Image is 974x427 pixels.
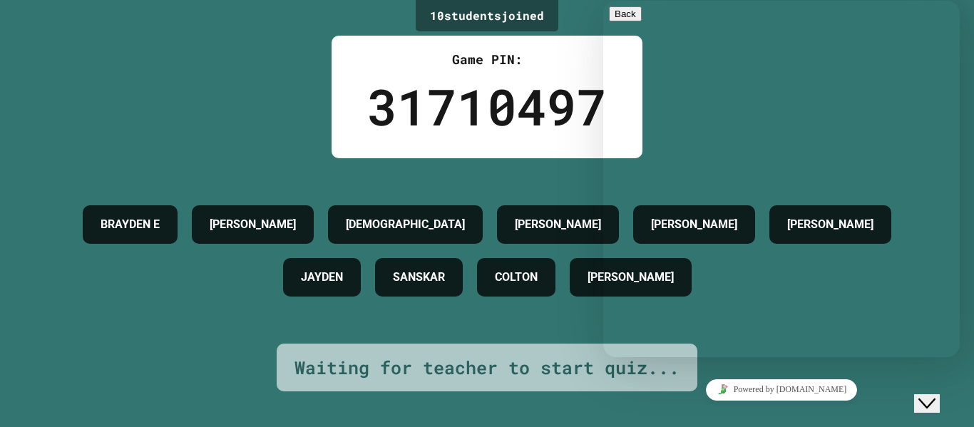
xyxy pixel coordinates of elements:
h4: JAYDEN [301,269,343,286]
h4: [PERSON_NAME] [588,269,674,286]
iframe: chat widget [603,1,960,357]
div: 31710497 [367,69,607,144]
h4: COLTON [495,269,538,286]
h4: [DEMOGRAPHIC_DATA] [346,216,465,233]
h4: [PERSON_NAME] [515,216,601,233]
iframe: chat widget [603,374,960,406]
div: Game PIN: [367,50,607,69]
h4: [PERSON_NAME] [210,216,296,233]
iframe: chat widget [914,370,960,413]
h4: SANSKAR [393,269,445,286]
div: Waiting for teacher to start quiz... [294,354,680,381]
h4: BRAYDEN E [101,216,160,233]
